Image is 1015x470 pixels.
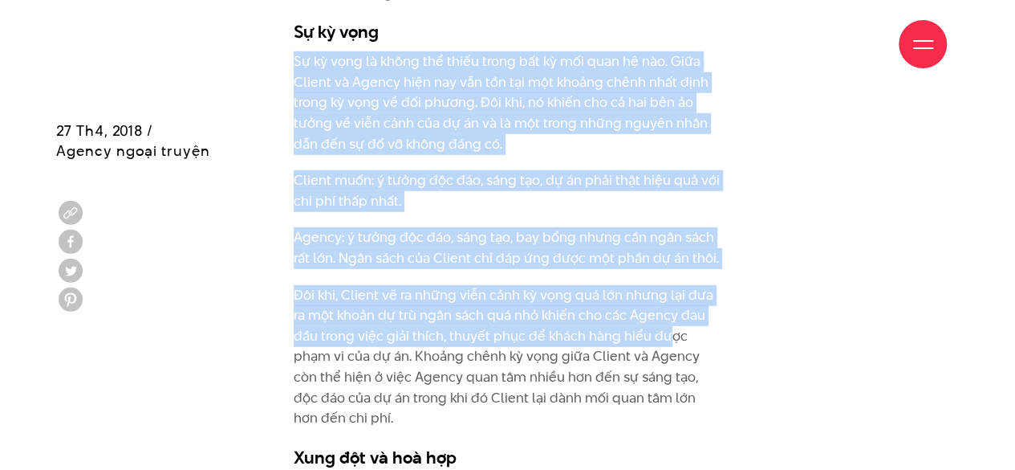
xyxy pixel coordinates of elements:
p: Sự kỳ vọng là không thể thiếu trong bất kỳ mối quan hệ nào. Giữa Client và Agency hiện nay vẫn tồ... [294,51,721,154]
span: 27 Th4, 2018 / Agency ngoại truyện [56,121,210,161]
p: Agency: ý tưởng độc đáo, sáng tạo, bay bổng nhưng cần ngân sách rất lớn. Ngân sách của Client chỉ... [294,227,721,268]
p: Client muốn: ý tưởng độc đáo, sáng tạo, dự án phải thật hiệu quả với chi phí thấp nhất. [294,170,721,211]
strong: Xung đột và hoà hợp [294,445,457,469]
p: Đôi khi, Client vẽ ra những viễn cảnh kỳ vọng quá lớn nhưng lại đưa ra một khoản dự trù ngân sách... [294,285,721,429]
